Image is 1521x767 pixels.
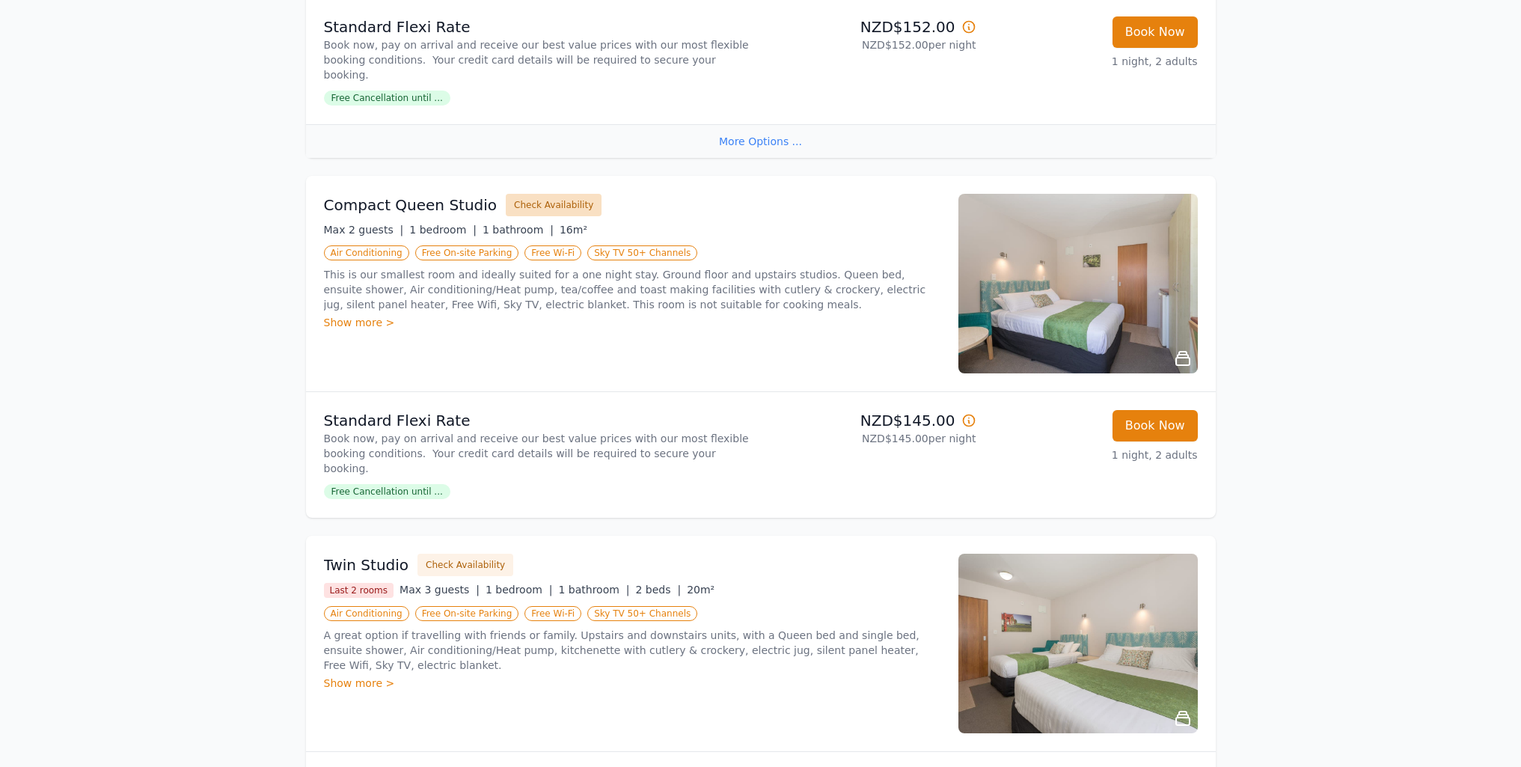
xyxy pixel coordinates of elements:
[483,224,554,236] span: 1 bathroom |
[767,37,976,52] p: NZD$152.00 per night
[306,124,1216,158] div: More Options ...
[324,195,498,216] h3: Compact Queen Studio
[324,628,940,673] p: A great option if travelling with friends or family. Upstairs and downstairs units, with a Queen ...
[400,584,480,596] span: Max 3 guests |
[767,16,976,37] p: NZD$152.00
[506,194,602,216] button: Check Availability
[417,554,513,576] button: Check Availability
[324,37,755,82] p: Book now, pay on arrival and receive our best value prices with our most flexible booking conditi...
[324,91,450,106] span: Free Cancellation until ...
[324,606,409,621] span: Air Conditioning
[324,410,755,431] p: Standard Flexi Rate
[1113,410,1198,441] button: Book Now
[687,584,714,596] span: 20m²
[524,245,581,260] span: Free Wi-Fi
[324,267,940,312] p: This is our smallest room and ideally suited for a one night stay. Ground floor and upstairs stud...
[324,245,409,260] span: Air Conditioning
[324,676,940,691] div: Show more >
[767,410,976,431] p: NZD$145.00
[415,606,519,621] span: Free On-site Parking
[988,447,1198,462] p: 1 night, 2 adults
[324,315,940,330] div: Show more >
[324,554,409,575] h3: Twin Studio
[409,224,477,236] span: 1 bedroom |
[587,245,697,260] span: Sky TV 50+ Channels
[324,16,755,37] p: Standard Flexi Rate
[324,431,755,476] p: Book now, pay on arrival and receive our best value prices with our most flexible booking conditi...
[636,584,682,596] span: 2 beds |
[587,606,697,621] span: Sky TV 50+ Channels
[560,224,587,236] span: 16m²
[524,606,581,621] span: Free Wi-Fi
[324,224,404,236] span: Max 2 guests |
[324,583,394,598] span: Last 2 rooms
[767,431,976,446] p: NZD$145.00 per night
[988,54,1198,69] p: 1 night, 2 adults
[486,584,553,596] span: 1 bedroom |
[558,584,629,596] span: 1 bathroom |
[1113,16,1198,48] button: Book Now
[324,484,450,499] span: Free Cancellation until ...
[415,245,519,260] span: Free On-site Parking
